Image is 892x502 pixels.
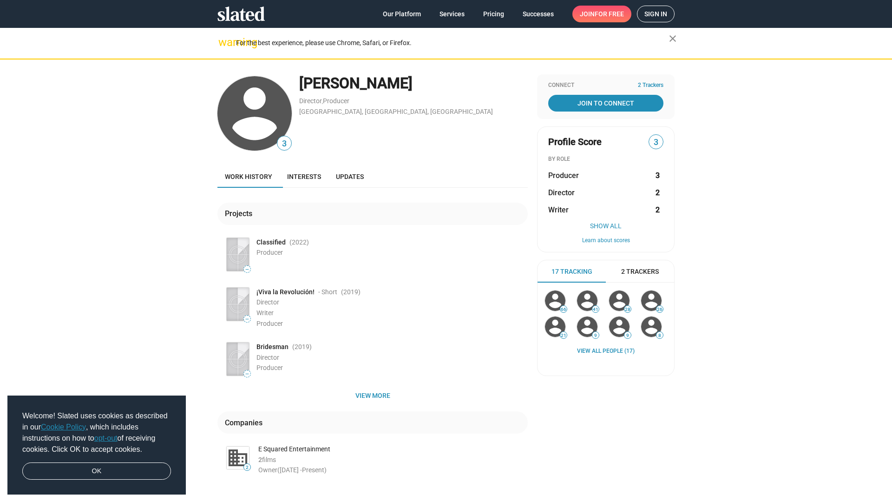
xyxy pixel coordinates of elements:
button: Learn about scores [548,237,663,244]
strong: 2 [656,205,660,215]
a: Join To Connect [548,95,663,112]
a: Successes [515,6,561,22]
span: — [244,317,250,322]
button: View more [217,387,528,404]
span: Work history [225,173,272,180]
span: Director [256,354,279,361]
a: Services [432,6,472,22]
span: Successes [523,6,554,22]
strong: 3 [656,171,660,180]
span: Join To Connect [550,95,662,112]
span: Producer [256,320,283,327]
span: 28 [624,307,631,312]
a: Our Platform [375,6,428,22]
span: Updates [336,173,364,180]
span: 2 Trackers [638,82,663,89]
a: Joinfor free [572,6,631,22]
span: Present [302,466,324,474]
span: ¡Viva la Revolución! [256,288,315,297]
span: View more [225,387,520,404]
span: (2022 ) [289,238,309,247]
span: Join [580,6,624,22]
span: , [322,99,323,104]
span: films [262,456,276,463]
a: View all People (17) [577,348,635,355]
span: Services [439,6,465,22]
span: Director [256,298,279,306]
div: cookieconsent [7,396,186,495]
span: 3 [649,136,663,149]
span: 2 [244,465,250,470]
span: Writer [548,205,569,215]
div: Connect [548,82,663,89]
span: 66 [560,307,567,312]
span: (2019 ) [341,288,361,297]
div: Companies [225,418,266,428]
span: Pricing [483,6,504,22]
span: Profile Score [548,136,602,148]
span: Producer [256,364,283,371]
span: Interests [287,173,321,180]
span: 26 [656,307,663,312]
div: BY ROLE [548,156,663,163]
span: - Short [318,288,337,297]
span: Producer [256,249,283,256]
span: Director [548,188,575,198]
a: opt-out [94,434,118,442]
span: ([DATE] - ) [277,466,327,474]
button: Show All [548,222,663,230]
a: [GEOGRAPHIC_DATA], [GEOGRAPHIC_DATA], [GEOGRAPHIC_DATA] [299,108,493,115]
span: Our Platform [383,6,421,22]
span: 41 [592,307,599,312]
a: dismiss cookie message [22,462,171,480]
span: — [244,267,250,272]
span: (2019 ) [292,343,312,351]
span: — [244,371,250,376]
span: 2 [258,456,262,463]
a: Interests [280,165,328,188]
a: Pricing [476,6,512,22]
span: 2 Trackers [621,267,659,276]
span: 17 Tracking [551,267,592,276]
mat-icon: close [667,33,678,44]
span: Writer [256,309,274,317]
span: Welcome! Slated uses cookies as described in our , which includes instructions on how to of recei... [22,410,171,455]
a: Director [299,97,322,105]
span: 9 [624,333,631,338]
span: 9 [592,333,599,338]
mat-icon: warning [218,37,230,48]
span: 8 [656,333,663,338]
a: Updates [328,165,371,188]
div: Projects [225,209,256,218]
span: for free [595,6,624,22]
a: Sign in [637,6,675,22]
a: Cookie Policy [41,423,86,431]
div: [PERSON_NAME] [299,73,528,93]
span: Sign in [644,6,667,22]
span: Classified [256,238,286,247]
span: 3 [277,138,291,150]
div: E Squared Entertainment [258,445,528,454]
div: For the best experience, please use Chrome, Safari, or Firefox. [236,37,669,49]
a: Producer [323,97,349,105]
strong: 2 [656,188,660,198]
span: 21 [560,333,567,338]
span: Owner [258,466,277,474]
a: Work history [217,165,280,188]
span: Bridesman [256,343,289,351]
span: Producer [548,171,579,180]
